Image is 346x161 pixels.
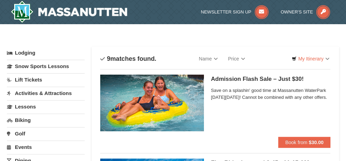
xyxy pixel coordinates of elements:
a: Biking [7,114,85,126]
a: My Itinerary [287,54,334,64]
a: Price [223,52,250,66]
span: Owner's Site [281,9,313,15]
a: Lodging [7,47,85,59]
button: Book from $30.00 [278,137,330,148]
span: Newsletter Sign Up [201,9,251,15]
a: Lessons [7,100,85,113]
span: Book from [285,140,307,145]
a: Owner's Site [281,9,330,15]
a: Events [7,141,85,153]
h5: Admission Flash Sale – Just $30! [211,76,330,83]
a: Snow Sports Lessons [7,60,85,73]
a: Name [194,52,223,66]
img: 6619917-1618-f229f8f2.jpg [100,75,204,131]
a: Activities & Attractions [7,87,85,100]
a: Lift Tickets [7,73,85,86]
img: Massanutten Resort Logo [11,1,128,23]
a: Massanutten Resort [11,1,128,23]
a: Newsletter Sign Up [201,9,269,15]
span: Save on a splashin' good time at Massanutten WaterPark [DATE][DATE]! Cannot be combined with any ... [211,87,330,101]
h4: matches found. [100,55,156,62]
a: Golf [7,127,85,140]
span: 9 [107,55,110,62]
strong: $30.00 [309,140,324,145]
